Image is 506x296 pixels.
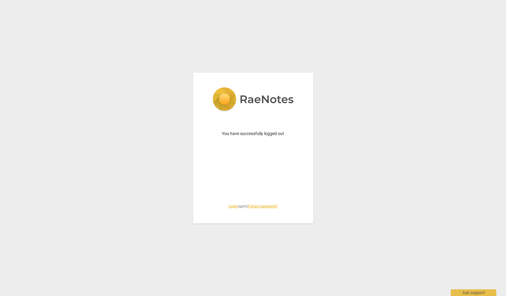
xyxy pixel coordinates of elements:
[248,204,278,208] a: Forgot password?
[208,204,299,209] span: again |
[208,131,299,137] p: You have successfully logged out
[451,289,496,296] div: Ask support
[229,204,238,208] a: Login
[212,87,294,112] img: 5ac2273c67554f335776073100b6d88f.svg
